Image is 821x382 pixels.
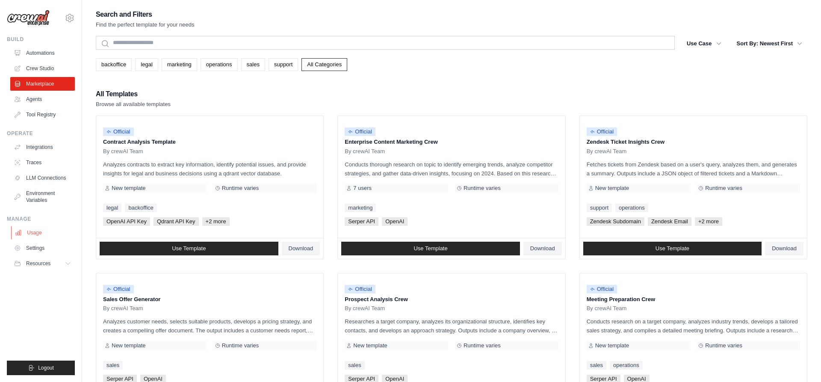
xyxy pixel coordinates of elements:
[695,217,722,226] span: +2 more
[10,62,75,75] a: Crew Studio
[10,187,75,207] a: Environment Variables
[583,242,762,255] a: Use Template
[162,58,197,71] a: marketing
[648,217,691,226] span: Zendesk Email
[26,260,50,267] span: Resources
[523,242,562,255] a: Download
[587,217,644,226] span: Zendesk Subdomain
[135,58,158,71] a: legal
[96,21,195,29] p: Find the perfect template for your needs
[656,245,689,252] span: Use Template
[345,285,375,293] span: Official
[103,285,134,293] span: Official
[96,100,171,109] p: Browse all available templates
[587,204,612,212] a: support
[38,364,54,371] span: Logout
[96,9,195,21] h2: Search and Filters
[615,204,648,212] a: operations
[172,245,206,252] span: Use Template
[289,245,313,252] span: Download
[345,317,558,335] p: Researches a target company, analyzes its organizational structure, identifies key contacts, and ...
[103,361,123,370] a: sales
[345,127,375,136] span: Official
[10,140,75,154] a: Integrations
[301,58,347,71] a: All Categories
[202,217,230,226] span: +2 more
[103,148,143,155] span: By crewAI Team
[222,185,259,192] span: Runtime varies
[96,58,132,71] a: backoffice
[7,216,75,222] div: Manage
[345,138,558,146] p: Enterprise Content Marketing Crew
[112,185,145,192] span: New template
[464,185,501,192] span: Runtime varies
[7,10,50,26] img: Logo
[345,295,558,304] p: Prospect Analysis Crew
[103,217,150,226] span: OpenAI API Key
[10,77,75,91] a: Marketplace
[464,342,501,349] span: Runtime varies
[732,36,807,51] button: Sort By: Newest First
[587,295,800,304] p: Meeting Preparation Crew
[10,241,75,255] a: Settings
[587,285,617,293] span: Official
[154,217,199,226] span: Qdrant API Key
[345,148,385,155] span: By crewAI Team
[125,204,157,212] a: backoffice
[10,171,75,185] a: LLM Connections
[345,361,364,370] a: sales
[587,305,627,312] span: By crewAI Team
[269,58,298,71] a: support
[10,108,75,121] a: Tool Registry
[10,46,75,60] a: Automations
[103,305,143,312] span: By crewAI Team
[10,156,75,169] a: Traces
[10,92,75,106] a: Agents
[587,138,800,146] p: Zendesk Ticket Insights Crew
[587,127,617,136] span: Official
[7,130,75,137] div: Operate
[103,138,316,146] p: Contract Analysis Template
[413,245,447,252] span: Use Template
[382,217,408,226] span: OpenAI
[345,217,378,226] span: Serper API
[96,88,171,100] h2: All Templates
[345,204,376,212] a: marketing
[587,317,800,335] p: Conducts research on a target company, analyzes industry trends, develops a tailored sales strate...
[11,226,76,240] a: Usage
[10,257,75,270] button: Resources
[587,148,627,155] span: By crewAI Team
[595,342,629,349] span: New template
[103,127,134,136] span: Official
[103,204,121,212] a: legal
[610,361,643,370] a: operations
[595,185,629,192] span: New template
[282,242,320,255] a: Download
[7,361,75,375] button: Logout
[705,185,742,192] span: Runtime varies
[341,242,520,255] a: Use Template
[530,245,555,252] span: Download
[587,160,800,178] p: Fetches tickets from Zendesk based on a user's query, analyzes them, and generates a summary. Out...
[353,342,387,349] span: New template
[201,58,238,71] a: operations
[345,160,558,178] p: Conducts thorough research on topic to identify emerging trends, analyze competitor strategies, a...
[7,36,75,43] div: Build
[705,342,742,349] span: Runtime varies
[112,342,145,349] span: New template
[100,242,278,255] a: Use Template
[241,58,265,71] a: sales
[587,361,606,370] a: sales
[103,317,316,335] p: Analyzes customer needs, selects suitable products, develops a pricing strategy, and creates a co...
[222,342,259,349] span: Runtime varies
[772,245,797,252] span: Download
[345,305,385,312] span: By crewAI Team
[765,242,803,255] a: Download
[103,160,316,178] p: Analyzes contracts to extract key information, identify potential issues, and provide insights fo...
[353,185,372,192] span: 7 users
[103,295,316,304] p: Sales Offer Generator
[682,36,726,51] button: Use Case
